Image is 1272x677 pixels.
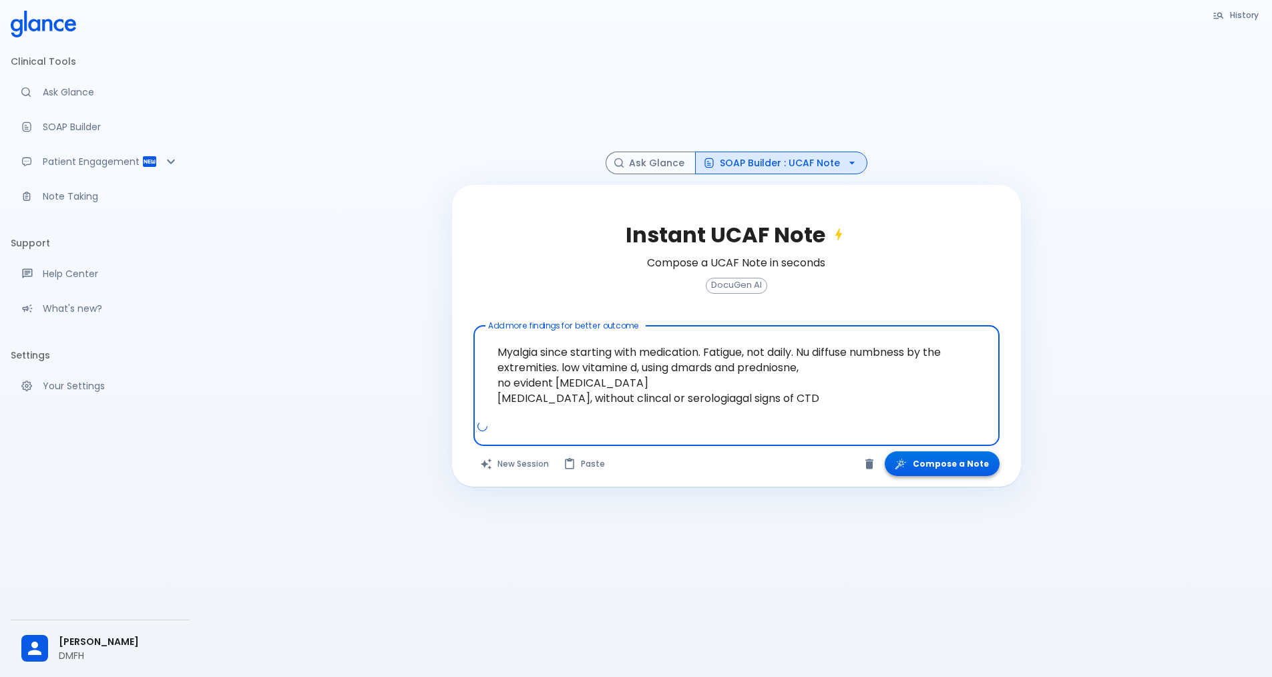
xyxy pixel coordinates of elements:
[11,147,190,176] div: Patient Reports & Referrals
[43,379,179,393] p: Your Settings
[43,190,179,203] p: Note Taking
[11,259,190,288] a: Get help from our support team
[11,227,190,259] li: Support
[11,371,190,401] a: Manage your settings
[43,85,179,99] p: Ask Glance
[11,294,190,323] div: Recent updates and feature releases
[626,222,847,248] h2: Instant UCAF Note
[43,302,179,315] p: What's new?
[11,112,190,142] a: Docugen: Compose a clinical documentation in seconds
[695,152,867,175] button: SOAP Builder : UCAF Note
[43,267,179,280] p: Help Center
[59,635,179,649] span: [PERSON_NAME]
[885,451,1000,476] button: Compose a Note
[11,626,190,672] div: [PERSON_NAME]DMFH
[706,280,767,290] span: DocuGen AI
[557,451,613,476] button: Paste from clipboard
[11,45,190,77] li: Clinical Tools
[488,320,639,331] label: Add more findings for better outcome
[473,451,557,476] button: Clears all inputs and results.
[11,77,190,107] a: Moramiz: Find ICD10AM codes instantly
[11,339,190,371] li: Settings
[59,649,179,662] p: DMFH
[1206,5,1267,25] button: History
[859,454,879,474] button: Clear
[43,155,142,168] p: Patient Engagement
[606,152,696,175] button: Ask Glance
[483,331,990,419] textarea: Myalgia since starting with medication. Fatigue, not daily. Nu diffuse numbness by the extremitie...
[647,254,825,272] h6: Compose a UCAF Note in seconds
[43,120,179,134] p: SOAP Builder
[11,182,190,211] a: Advanced note-taking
